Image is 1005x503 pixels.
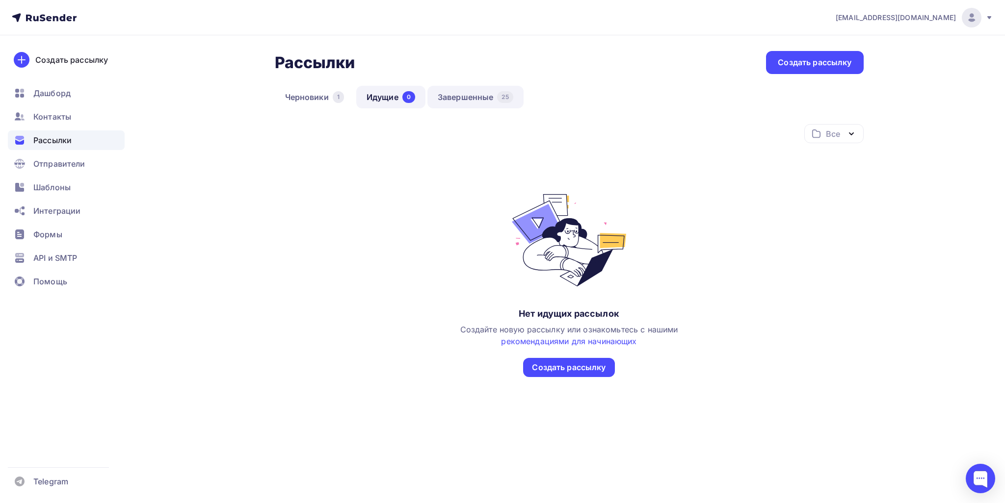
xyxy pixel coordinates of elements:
a: Дашборд [8,83,125,103]
a: Идущие0 [356,86,425,108]
button: Все [804,124,864,143]
div: Создать рассылку [532,362,606,373]
a: Завершенные25 [427,86,524,108]
span: Формы [33,228,62,240]
span: Дашборд [33,87,71,99]
span: Интеграции [33,205,80,217]
span: [EMAIL_ADDRESS][DOMAIN_NAME] [836,13,956,23]
a: Контакты [8,107,125,126]
h2: Рассылки [275,53,355,73]
a: Рассылки [8,130,125,150]
span: Отправители [33,158,85,170]
a: рекомендациями для начинающих [501,336,636,346]
span: Помощь [33,276,67,287]
span: Создайте новую рассылку или ознакомьтесь с нашими [460,325,678,346]
div: Нет идущих рассылок [519,308,619,320]
span: API и SMTP [33,252,77,264]
div: Все [826,128,840,140]
div: Создать рассылку [35,54,108,66]
a: [EMAIL_ADDRESS][DOMAIN_NAME] [836,8,993,27]
span: Контакты [33,111,71,123]
span: Telegram [33,476,68,487]
a: Отправители [8,154,125,174]
span: Рассылки [33,134,72,146]
div: 0 [402,91,415,103]
div: 25 [497,91,513,103]
div: 1 [333,91,344,103]
div: Создать рассылку [778,57,851,68]
span: Шаблоны [33,181,71,193]
a: Черновики1 [275,86,354,108]
a: Формы [8,225,125,244]
a: Шаблоны [8,177,125,197]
